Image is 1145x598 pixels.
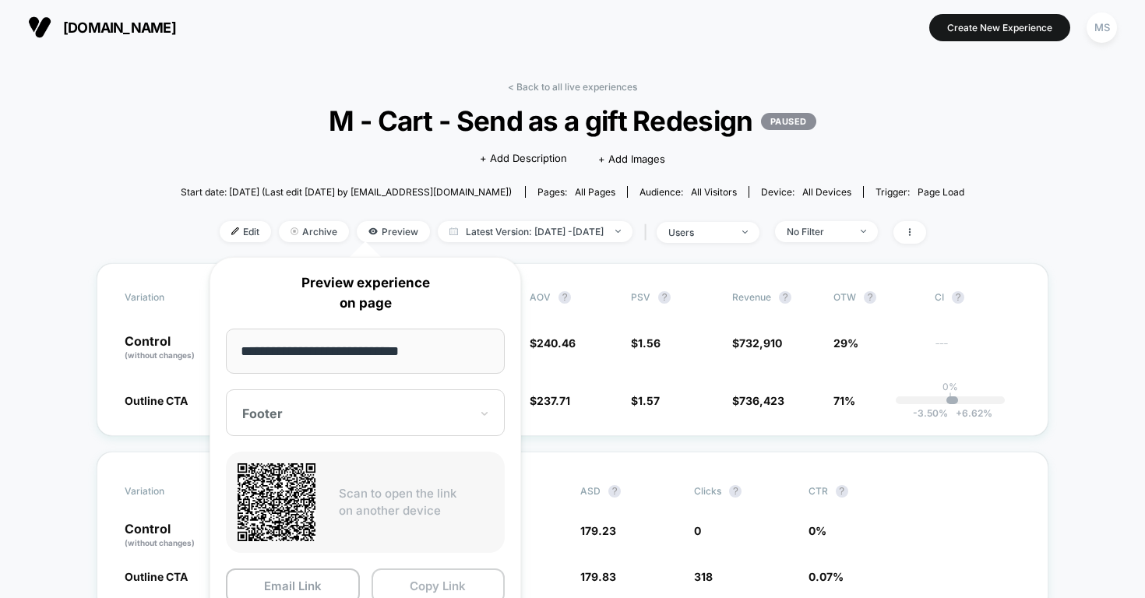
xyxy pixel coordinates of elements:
[226,273,505,313] p: Preview experience on page
[231,227,239,235] img: edit
[291,227,298,235] img: end
[530,394,570,407] span: $
[668,227,731,238] div: users
[694,485,721,497] span: Clicks
[833,291,919,304] span: OTW
[631,336,661,350] span: $
[732,394,784,407] span: $
[28,16,51,39] img: Visually logo
[558,291,571,304] button: ?
[580,485,601,497] span: ASD
[580,570,616,583] span: 179.83
[935,339,1020,361] span: ---
[181,186,512,198] span: Start date: [DATE] (Last edit [DATE] by [EMAIL_ADDRESS][DOMAIN_NAME])
[658,291,671,304] button: ?
[694,524,701,537] span: 0
[956,407,962,419] span: +
[508,81,637,93] a: < Back to all live experiences
[787,226,849,237] div: No Filter
[1082,12,1122,44] button: MS
[220,104,925,137] span: M - Cart - Send as a gift Redesign
[598,153,665,165] span: + Add Images
[339,485,493,520] p: Scan to open the link on another device
[861,230,866,233] img: end
[935,291,1020,304] span: CI
[125,480,210,503] span: Variation
[615,230,621,233] img: end
[279,221,349,242] span: Archive
[530,336,576,350] span: $
[125,570,188,583] span: Outline CTA
[809,485,828,497] span: CTR
[638,336,661,350] span: 1.56
[833,336,858,350] span: 29%
[929,14,1070,41] button: Create New Experience
[732,291,771,303] span: Revenue
[580,524,616,537] span: 179.23
[125,394,188,407] span: Outline CTA
[729,485,742,498] button: ?
[691,186,737,198] span: All Visitors
[530,291,551,303] span: AOV
[836,485,848,498] button: ?
[125,291,210,304] span: Variation
[918,186,964,198] span: Page Load
[449,227,458,235] img: calendar
[438,221,632,242] span: Latest Version: [DATE] - [DATE]
[749,186,863,198] span: Device:
[63,19,176,36] span: [DOMAIN_NAME]
[1087,12,1117,43] div: MS
[948,407,992,419] span: 6.62 %
[357,221,430,242] span: Preview
[125,538,195,547] span: (without changes)
[23,15,181,40] button: [DOMAIN_NAME]
[875,186,964,198] div: Trigger:
[638,394,660,407] span: 1.57
[575,186,615,198] span: all pages
[480,151,567,167] span: + Add Description
[809,524,826,537] span: 0 %
[942,381,958,392] p: 0%
[639,186,737,198] div: Audience:
[809,570,844,583] span: 0.07 %
[220,221,271,242] span: Edit
[949,392,952,404] p: |
[739,394,784,407] span: 736,423
[739,336,782,350] span: 732,910
[125,335,210,361] p: Control
[694,570,713,583] span: 318
[640,221,657,244] span: |
[779,291,791,304] button: ?
[631,394,660,407] span: $
[864,291,876,304] button: ?
[732,336,782,350] span: $
[742,230,748,234] img: end
[537,336,576,350] span: 240.46
[608,485,621,498] button: ?
[125,350,195,360] span: (without changes)
[537,186,615,198] div: Pages:
[913,407,948,419] span: -3.50 %
[802,186,851,198] span: all devices
[537,394,570,407] span: 237.71
[631,291,650,303] span: PSV
[761,113,816,130] p: PAUSED
[125,522,223,549] p: Control
[833,394,855,407] span: 71%
[952,291,964,304] button: ?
